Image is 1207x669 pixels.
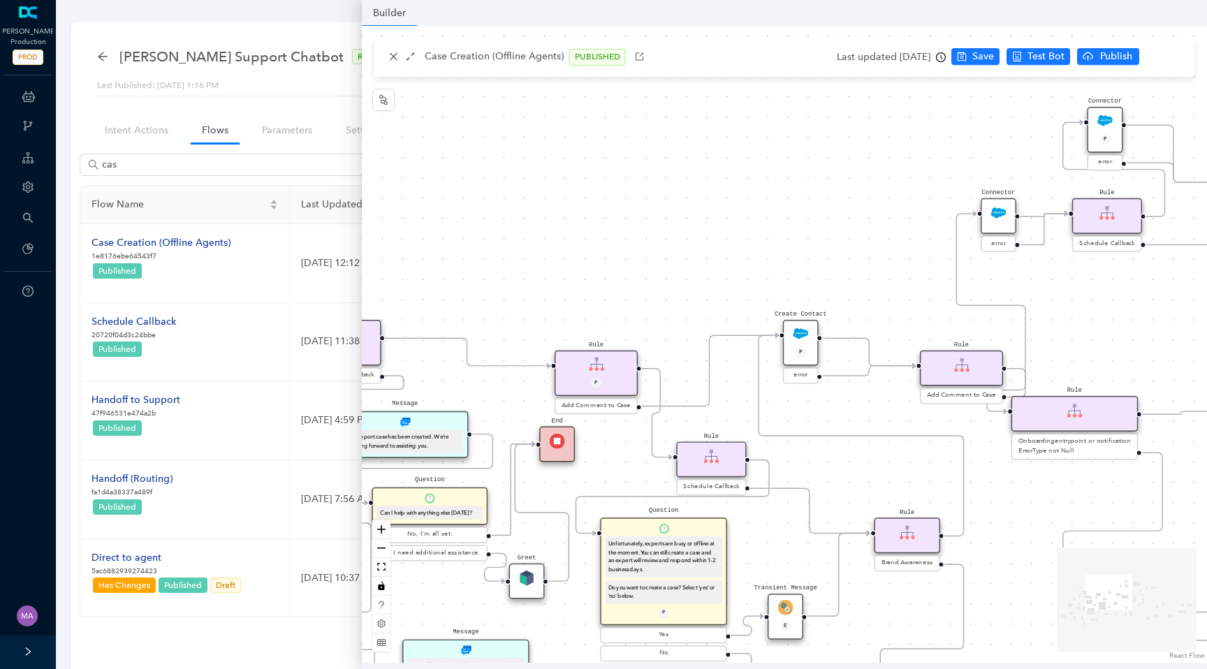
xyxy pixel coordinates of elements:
[92,392,180,408] div: Handoff to Support
[704,432,719,441] pre: Rule
[17,605,38,626] img: 261dd2395eed1481b052019273ba48bf
[98,423,136,433] span: Published
[768,594,803,639] div: Transient MessageFlowModuleE
[775,310,827,320] pre: Create Contact
[425,49,564,66] p: Case Creation (Offline Agents)
[389,52,399,61] span: close
[515,434,569,591] g: Edge from reactflownode_2b286d71-9cb1-4294-9380-9833982fc28e to reactflownode_b2763730-118a-4489-...
[1018,436,1131,457] span: Onboardingentrypoint or notificationErrorType not Null
[377,619,386,628] span: setting
[317,424,371,622] g: Edge from reactflownode_fe0f5a88-059b-47bd-9907-1cf16f9f543f to reactflownode_db8ac7d4-e6f9-4ced-...
[1063,112,1165,227] g: Edge from reactflownode_fc6d7ae2-2237-4d4c-97be-495b584d8ce3 to reactflownode_fb0d8a0e-cd4b-49bf-...
[787,371,816,381] div: error
[375,530,485,540] div: No, I'm all set.
[1083,51,1093,61] span: cloud-upload
[927,391,996,401] span: Add Comment to Case
[603,648,724,658] div: No
[22,120,34,131] span: branches
[954,358,970,373] img: Rule
[778,600,793,615] img: FlowModule
[400,418,411,428] img: Message
[1099,205,1115,221] img: Rule
[1067,386,1082,396] pre: Rule
[485,543,506,591] g: Edge from reactflownode_23b9ae36-bff6-473a-93c6-93b109364bfb to reactflownode_2b286d71-9cb1-4294-...
[425,493,435,503] img: Question
[22,212,34,223] span: search
[119,45,344,68] span: Arlo Support Chatbot
[372,596,390,615] button: question
[342,411,469,458] div: MessageMessageA support case has been created. We’re looking forward to assisting you.
[377,601,386,609] span: question
[191,117,240,143] a: Flows
[1021,203,1068,255] g: Edge from reactflownode_ce85f374-2fdc-48b5-8e65-68fceadc12ad to reactflownode_fc6d7ae2-2237-4d4c-...
[335,117,394,143] a: Settings
[1077,48,1139,65] button: cloud-uploadPublish
[875,517,940,573] div: RuleRuleBrand Awareness
[290,539,587,618] td: [DATE] 10:37 PM
[1088,97,1122,107] pre: Connector
[518,553,536,563] pre: Greet
[555,351,638,416] div: RuleRulePAdd Comment to Case
[731,606,763,646] g: Edge from reactflownode_a046d69d-a5d0-4bd2-bc81-c0d530b6ba23 to reactflownode_54a914a6-5f1b-470f-...
[882,558,933,568] span: Brand Awareness
[936,52,946,62] span: clock-circle
[796,347,806,358] div: P
[372,558,390,577] button: fit view
[823,328,916,376] g: Edge from reactflownode_8d92358b-2f2e-458a-8ec6-9898cae0cbff to reactflownode_bd5b775c-6e0a-45b9-...
[372,633,390,652] button: table
[372,539,390,558] button: zoom out
[677,441,747,497] div: RuleRuleSchedule Callback
[1169,651,1205,660] a: React Flow attribution
[749,478,870,543] g: Edge from reactflownode_a350737d-93c9-4091-890a-2dfe5b906d4f to reactflownode_ada5bde3-cb82-43e0-...
[920,351,1003,406] div: RuleRuleAdd Comment to Case
[1021,203,1068,226] g: Edge from reactflownode_ce85f374-2fdc-48b5-8e65-68fceadc12ad to reactflownode_fc6d7ae2-2237-4d4c-...
[92,235,231,251] div: Case Creation (Offline Agents)
[569,49,626,66] span: PUBLISHED
[290,381,587,460] td: [DATE] 4:59 PM
[981,198,1016,254] div: ConnectorConnectorerror
[1100,134,1111,145] div: P
[102,157,409,172] input: Search with query (@name:Name @tag:Tag)
[97,79,1166,92] div: Last Published: [DATE] 1:16 PM
[352,49,390,64] span: READY
[550,434,565,449] img: End
[92,330,176,341] p: 20720f04d3c24bbe
[957,203,1026,407] g: Edge from reactflownode_bd5b775c-6e0a-45b9-a406-74938c6f77b1 to reactflownode_ce85f374-2fdc-48b5-...
[97,51,108,62] span: arrow-left
[509,564,545,599] div: GreetCallSubModule
[562,401,631,411] span: Add Comment to Case
[290,186,587,224] th: Last Updated
[372,487,488,564] div: QuestionQuestionCan I help with anything else [DATE]?No, I'm all set.Yes, I need additional assis...
[704,449,719,464] img: Rule
[759,325,964,546] g: Edge from reactflownode_ada5bde3-cb82-43e0-9cc4-bad98effbd5a to reactflownode_8d92358b-2f2e-458a-...
[80,186,290,224] th: Flow Name
[1011,396,1139,462] div: RuleRuleOnboardingentrypoint or notificationErrorType not Null
[92,408,180,419] p: 47f946531e474a2b
[984,239,1014,249] div: error
[453,627,479,637] pre: Message
[290,224,587,303] td: [DATE] 12:12 PM
[649,506,679,515] pre: Question
[1098,113,1113,128] img: Connector
[98,344,136,354] span: Published
[92,197,267,212] span: Flow Name
[589,356,604,372] img: Rule
[589,340,603,350] pre: Rule
[807,523,870,626] g: Edge from reactflownode_54a914a6-5f1b-470f-8bb4-e90935e93ee0 to reactflownode_ada5bde3-cb82-43e0-...
[98,502,136,512] span: Published
[92,550,242,566] div: Direct to agent
[793,326,809,341] img: Connector
[211,365,404,413] g: Edge from reactflownode_4882bf47-9e45-40a1-ba16-99b4f7ef52a8 to reactflownode_637bb338-b73a-42b7-...
[461,645,471,656] img: Message
[216,580,235,590] span: Draft
[406,52,416,61] span: arrows-alt
[1007,48,1070,65] button: robotTest Bot
[781,622,791,632] div: E
[1100,188,1115,198] pre: Rule
[372,577,390,596] button: toggle interactivity
[290,303,587,382] td: [DATE] 11:38 AM
[92,487,173,498] p: fa1d4a38337a489f
[1063,443,1162,619] g: Edge from reactflownode_9c76bc96-0247-442d-aaa8-97b27fdc4458 to reactflownode_d208ce9c-503d-47ac-...
[98,266,136,276] span: Published
[372,520,390,539] button: zoom in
